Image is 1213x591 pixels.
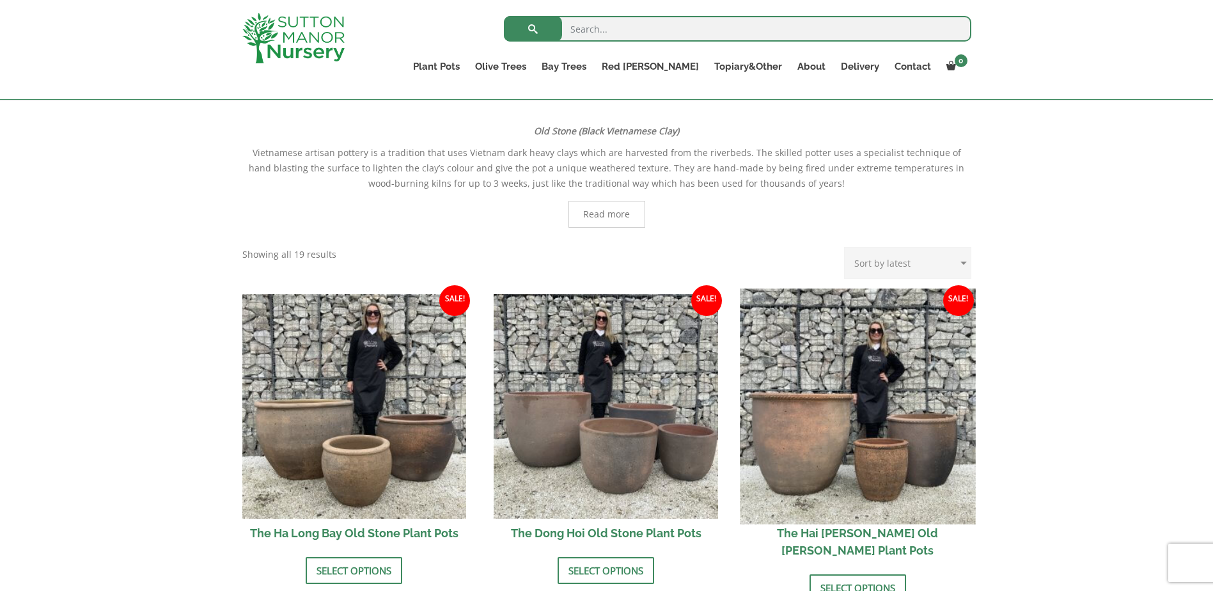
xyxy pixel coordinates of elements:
h2: The Dong Hoi Old Stone Plant Pots [494,519,718,548]
img: logo [242,13,345,63]
p: Vietnamese artisan pottery is a tradition that uses Vietnam dark heavy clays which are harvested ... [242,145,971,191]
input: Search... [504,16,971,42]
img: The Hai Phong Old Stone Plant Pots [740,288,975,524]
a: Red [PERSON_NAME] [594,58,707,75]
a: Select options for “The Dong Hoi Old Stone Plant Pots” [558,557,654,584]
p: Showing all 19 results [242,247,336,262]
img: The Ha Long Bay Old Stone Plant Pots [242,294,467,519]
span: Read more [583,210,630,219]
a: Olive Trees [467,58,534,75]
a: Topiary&Other [707,58,790,75]
span: Sale! [943,285,974,316]
a: About [790,58,833,75]
span: Sale! [691,285,722,316]
a: Sale! The Dong Hoi Old Stone Plant Pots [494,294,718,548]
a: Plant Pots [405,58,467,75]
strong: Old Stone (Black Vietnamese Clay) [534,125,679,137]
a: Bay Trees [534,58,594,75]
span: 0 [955,54,967,67]
a: Sale! The Ha Long Bay Old Stone Plant Pots [242,294,467,548]
img: The Dong Hoi Old Stone Plant Pots [494,294,718,519]
a: Delivery [833,58,887,75]
select: Shop order [844,247,971,279]
a: Contact [887,58,939,75]
a: Select options for “The Ha Long Bay Old Stone Plant Pots” [306,557,402,584]
h2: The Ha Long Bay Old Stone Plant Pots [242,519,467,548]
h2: The Hai [PERSON_NAME] Old [PERSON_NAME] Plant Pots [746,519,970,565]
a: Sale! The Hai [PERSON_NAME] Old [PERSON_NAME] Plant Pots [746,294,970,565]
span: Sale! [439,285,470,316]
a: 0 [939,58,971,75]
